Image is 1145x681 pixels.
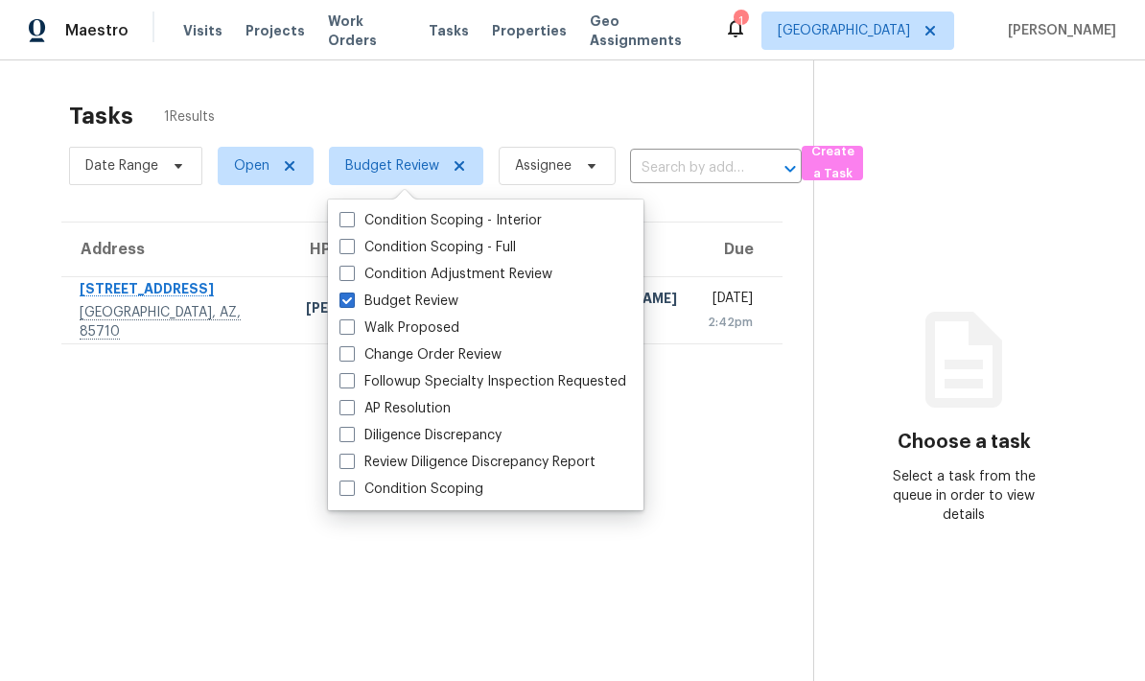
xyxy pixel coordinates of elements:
span: Assignee [515,156,572,176]
th: Address [61,223,291,276]
span: Maestro [65,21,129,40]
label: Change Order Review [339,345,502,364]
span: Work Orders [328,12,406,50]
label: Budget Review [339,292,458,311]
label: Review Diligence Discrepancy Report [339,453,596,472]
span: Tasks [429,24,469,37]
span: Date Range [85,156,158,176]
h2: Tasks [69,106,133,126]
label: Condition Adjustment Review [339,265,552,284]
div: Select a task from the queue in order to view details [889,467,1040,525]
button: Create a Task [802,146,863,180]
th: Due [692,223,783,276]
span: Budget Review [345,156,439,176]
th: HPM [291,223,432,276]
button: Open [777,155,804,182]
label: Walk Proposed [339,318,459,338]
label: Condition Scoping - Full [339,238,516,257]
h3: Choose a task [898,433,1031,452]
span: Geo Assignments [590,12,701,50]
label: AP Resolution [339,399,451,418]
span: Projects [245,21,305,40]
input: Search by address [630,153,748,183]
span: Properties [492,21,567,40]
span: [PERSON_NAME] [1000,21,1116,40]
span: 1 Results [164,107,215,127]
label: Diligence Discrepancy [339,426,502,445]
div: 2:42pm [708,313,753,332]
span: Create a Task [811,141,853,185]
div: 1 [734,12,747,31]
span: Visits [183,21,222,40]
div: [PERSON_NAME] [306,298,417,322]
div: [DATE] [708,289,753,313]
label: Followup Specialty Inspection Requested [339,372,626,391]
label: Condition Scoping - Interior [339,211,542,230]
label: Condition Scoping [339,480,483,499]
span: Open [234,156,269,176]
span: [GEOGRAPHIC_DATA] [778,21,910,40]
